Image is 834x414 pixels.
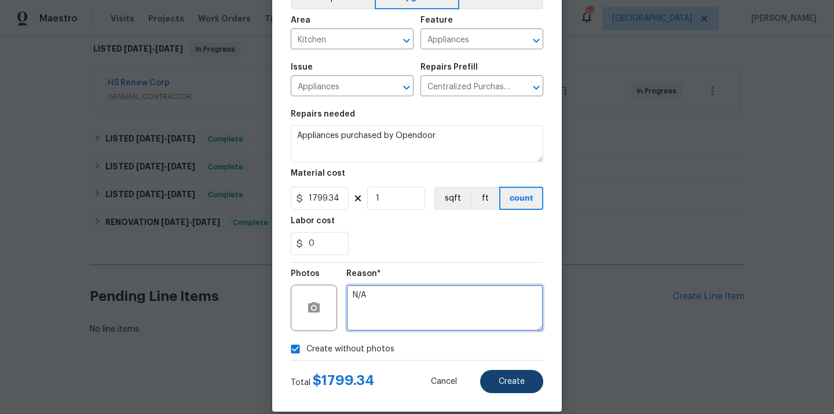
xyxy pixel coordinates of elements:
h5: Labor cost [291,217,335,225]
h5: Photos [291,270,320,278]
h5: Repairs Prefill [420,63,478,71]
button: Cancel [412,370,475,393]
button: Open [528,32,544,49]
h5: Feature [420,16,453,24]
button: ft [470,187,499,210]
h5: Issue [291,63,313,71]
span: Cancel [431,377,457,386]
button: count [499,187,543,210]
h5: Reason* [346,270,381,278]
h5: Repairs needed [291,110,355,118]
button: Create [480,370,543,393]
span: Create [499,377,525,386]
button: sqft [434,187,470,210]
h5: Material cost [291,169,345,177]
div: Total [291,375,374,388]
textarea: Appliances purchased by Opendoor [291,125,543,162]
h5: Area [291,16,310,24]
button: Open [398,32,415,49]
span: Create without photos [306,343,394,355]
span: $ 1799.34 [313,373,374,387]
textarea: N/A [346,285,543,331]
button: Open [528,79,544,96]
button: Open [398,79,415,96]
